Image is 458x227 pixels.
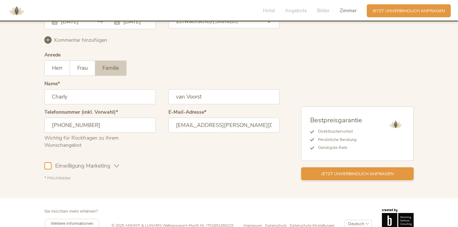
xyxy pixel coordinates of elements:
span: Kommentar hinzufügen [54,37,107,44]
div: Wichtig für Rückfragen zu Ihrem Wunschangebot [44,133,156,149]
div: Anrede [44,53,61,58]
span: Familie [102,64,119,72]
input: Anreise [59,18,85,25]
label: Telefonnummer (inkl. Vorwahl) [44,110,118,115]
input: E-Mail-Adresse [168,118,280,133]
span: Bestpreisgarantie [310,115,362,124]
li: Günstigste Rate [314,144,362,152]
span: Jetzt unverbindlich anfragen [373,8,445,14]
span: Sie möchten mehr erfahren? [44,208,98,214]
span: Einwilligung Marketing [52,162,114,170]
a: AMONTI & LUNARIS Wellnessresort [6,9,27,13]
span: Zimmer [340,7,357,14]
li: Direktbuchervorteil [314,128,362,136]
label: E-Mail-Adresse [168,110,206,115]
li: Persönliche Beratung [314,136,362,144]
span: Herr [52,64,62,72]
span: Jetzt unverbindlich anfragen [321,171,394,177]
div: * Pflichtfelder [44,175,279,181]
span: Hotel [263,7,275,14]
input: Abreise [122,18,148,25]
span: Weitere Informationen [50,221,93,226]
span: Frau [77,64,88,72]
img: AMONTI & LUNARIS Wellnessresort [387,115,405,133]
input: Telefonnummer (inkl. Vorwahl) [44,118,156,133]
input: Vorname [44,89,156,104]
label: Name [44,81,60,86]
input: Nachname [168,89,280,104]
span: Bilder [317,7,330,14]
span: Angebote [285,7,307,14]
